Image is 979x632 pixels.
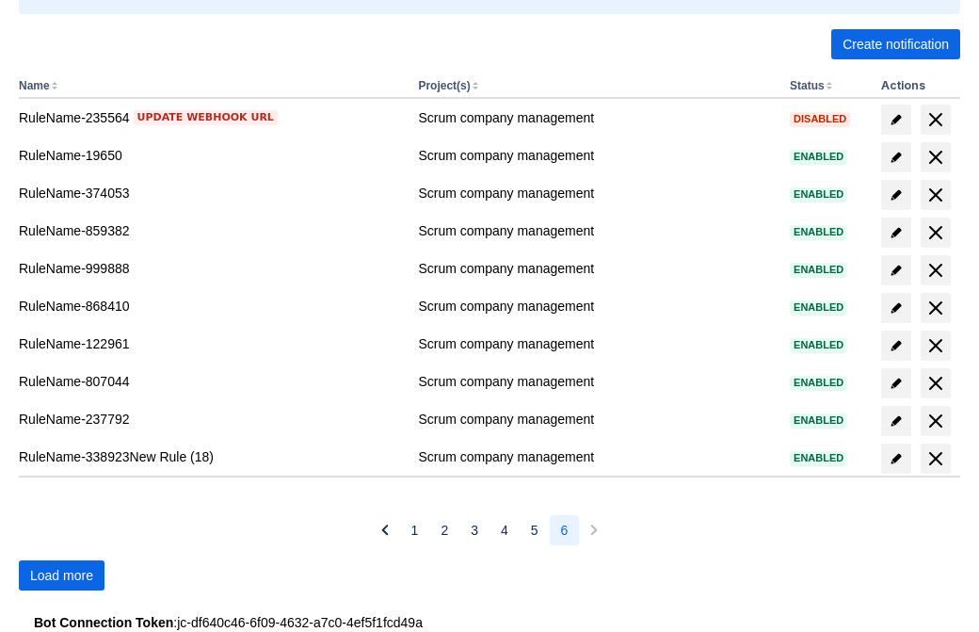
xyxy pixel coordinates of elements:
[843,29,949,59] span: Create notification
[418,447,775,466] div: Scrum company management
[370,515,610,545] nav: Pagination
[790,453,847,463] span: Enabled
[418,259,775,278] div: Scrum company management
[790,340,847,350] span: Enabled
[889,376,904,391] span: edit
[924,259,947,282] span: delete
[924,297,947,319] span: delete
[924,447,947,470] span: delete
[790,415,847,426] span: Enabled
[19,221,403,240] div: RuleName-859382
[889,413,904,429] span: edit
[889,263,904,278] span: edit
[790,189,847,200] span: Enabled
[459,515,489,545] button: Page 3
[831,29,960,59] button: Create notification
[19,108,403,127] div: RuleName-235564
[418,410,775,429] div: Scrum company management
[889,451,904,466] span: edit
[889,338,904,353] span: edit
[418,184,775,203] div: Scrum company management
[34,613,945,632] div: : jc-df640c46-6f09-4632-a7c0-4ef5f1fcd49a
[19,372,403,391] div: RuleName-807044
[924,410,947,432] span: delete
[400,515,430,545] button: Page 1
[889,150,904,165] span: edit
[19,297,403,316] div: RuleName-868410
[924,372,947,395] span: delete
[19,146,403,165] div: RuleName-19650
[790,152,847,162] span: Enabled
[874,74,960,99] th: Actions
[924,334,947,357] span: delete
[418,372,775,391] div: Scrum company management
[137,110,274,125] span: Update webhook URL
[501,515,508,545] span: 4
[418,79,470,92] button: Project(s)
[19,447,403,466] div: RuleName-338923New Rule (18)
[889,187,904,203] span: edit
[561,515,569,545] span: 6
[30,560,93,591] span: Load more
[34,615,173,630] strong: Bot Connection Token
[19,410,403,429] div: RuleName-237792
[790,114,850,124] span: Disabled
[924,184,947,206] span: delete
[370,515,400,545] button: Previous
[418,146,775,165] div: Scrum company management
[790,378,847,388] span: Enabled
[924,108,947,131] span: delete
[790,79,825,92] button: Status
[19,560,104,591] button: Load more
[790,265,847,275] span: Enabled
[924,146,947,169] span: delete
[790,227,847,237] span: Enabled
[889,112,904,127] span: edit
[889,300,904,316] span: edit
[418,221,775,240] div: Scrum company management
[790,302,847,313] span: Enabled
[441,515,448,545] span: 2
[520,515,550,545] button: Page 5
[924,221,947,244] span: delete
[411,515,419,545] span: 1
[418,108,775,127] div: Scrum company management
[19,184,403,203] div: RuleName-374053
[19,334,403,353] div: RuleName-122961
[531,515,538,545] span: 5
[418,297,775,316] div: Scrum company management
[429,515,459,545] button: Page 2
[418,334,775,353] div: Scrum company management
[889,225,904,240] span: edit
[489,515,520,545] button: Page 4
[471,515,478,545] span: 3
[550,515,580,545] button: Page 6
[579,515,609,545] button: Next
[19,79,50,92] button: Name
[19,259,403,278] div: RuleName-999888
